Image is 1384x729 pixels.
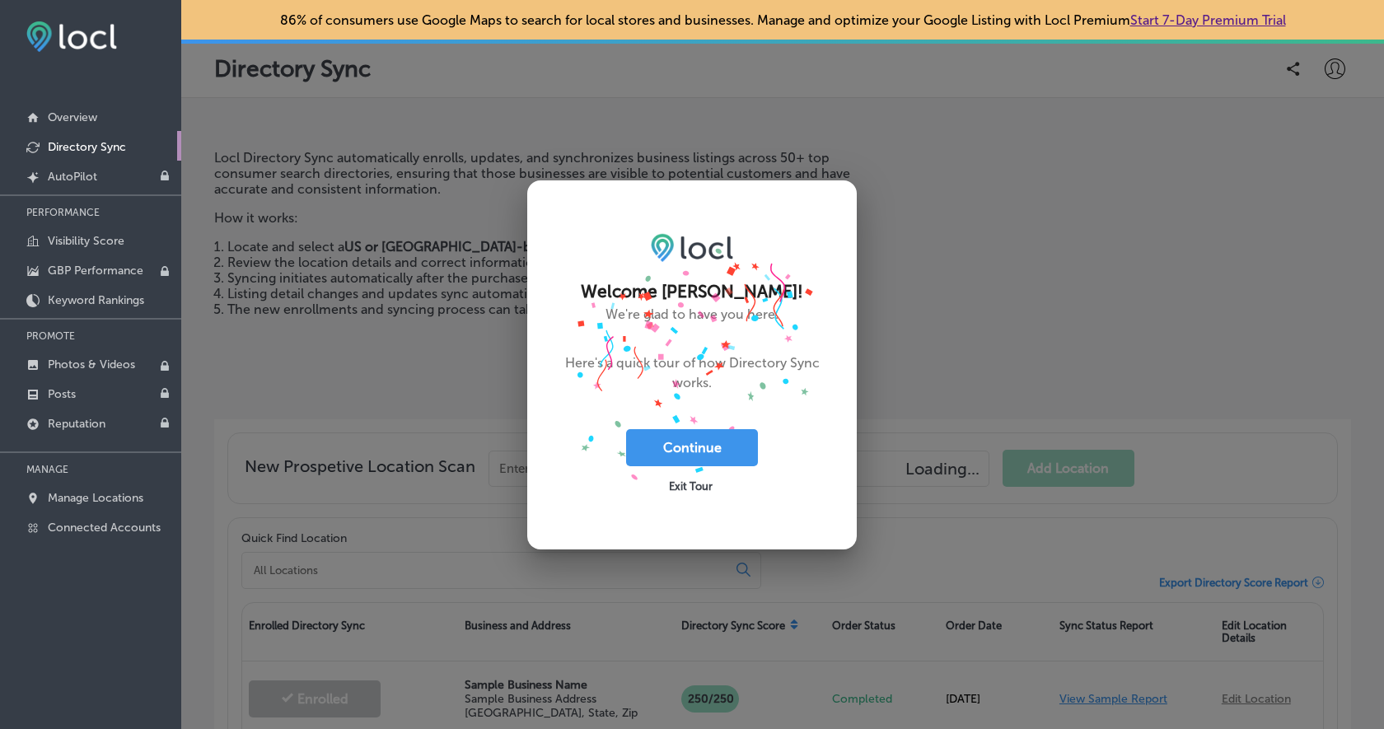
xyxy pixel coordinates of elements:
[280,12,1286,28] p: 86% of consumers use Google Maps to search for local stores and businesses. Manage and optimize y...
[626,429,758,466] button: Continue
[48,387,76,401] p: Posts
[48,170,97,184] p: AutoPilot
[48,140,126,154] p: Directory Sync
[48,264,143,278] p: GBP Performance
[48,417,105,431] p: Reputation
[48,293,144,307] p: Keyword Rankings
[48,521,161,535] p: Connected Accounts
[48,234,124,248] p: Visibility Score
[26,21,117,52] img: fda3e92497d09a02dc62c9cd864e3231.png
[48,491,143,505] p: Manage Locations
[48,357,135,372] p: Photos & Videos
[48,110,97,124] p: Overview
[669,480,713,493] span: Exit Tour
[1130,12,1286,28] a: Start 7-Day Premium Trial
